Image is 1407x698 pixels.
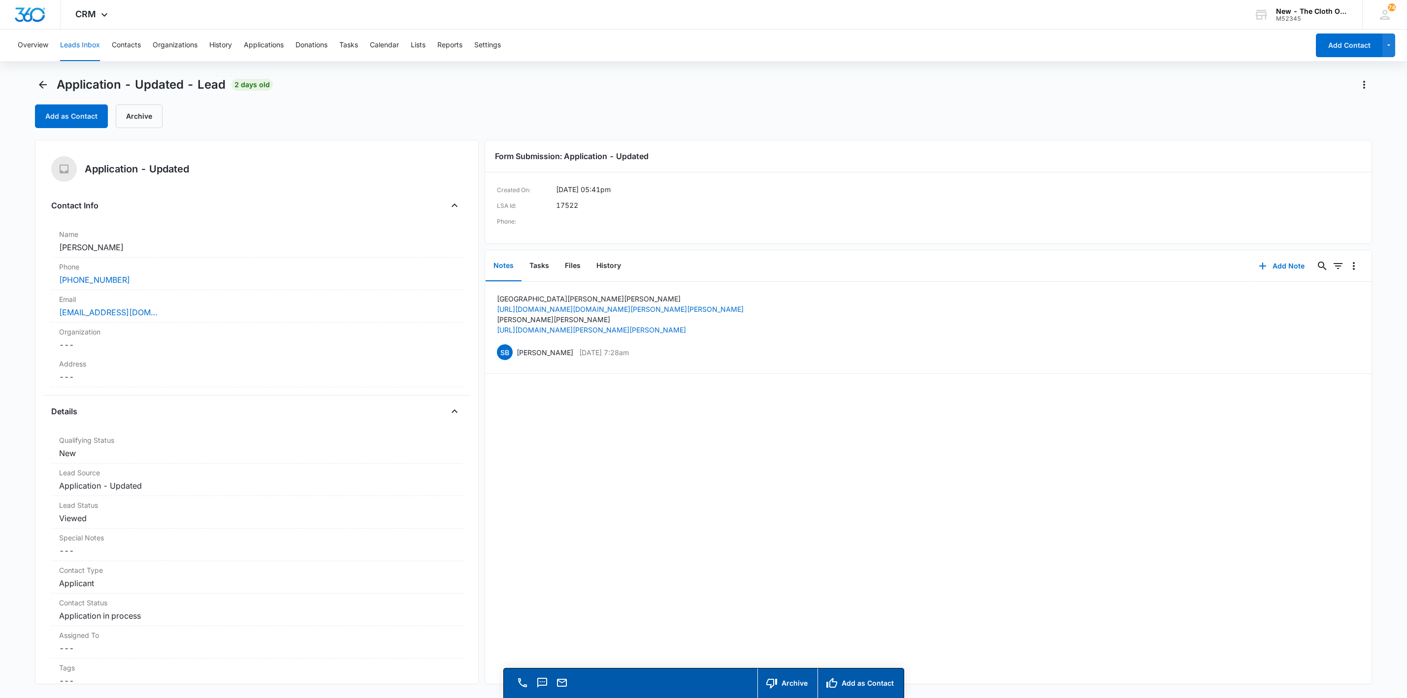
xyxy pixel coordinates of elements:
[59,274,130,286] a: [PHONE_NUMBER]
[59,229,455,239] label: Name
[516,682,529,690] a: Call
[59,512,455,524] dd: Viewed
[59,241,455,253] dd: [PERSON_NAME]
[51,464,462,496] div: Lead SourceApplication - Updated
[555,682,569,690] a: Email
[59,545,455,557] dd: ---
[51,290,462,323] div: Email[EMAIL_ADDRESS][DOMAIN_NAME]
[1249,254,1314,278] button: Add Note
[757,668,818,698] button: Archive
[447,198,462,213] button: Close
[1388,3,1396,11] span: 74
[59,610,455,622] dd: Application in process
[1314,258,1330,274] button: Search...
[153,30,197,61] button: Organizations
[486,251,522,281] button: Notes
[85,162,189,176] h5: Application - Updated
[116,104,163,128] button: Archive
[497,314,744,325] p: [PERSON_NAME] [PERSON_NAME]
[497,326,686,334] a: [URL][DOMAIN_NAME][PERSON_NAME][PERSON_NAME]
[556,200,578,212] dd: 17522
[497,184,556,196] dt: Created On:
[535,682,549,690] a: Text
[555,676,569,690] button: Email
[1276,7,1348,15] div: account name
[535,676,549,690] button: Text
[51,561,462,594] div: Contact TypeApplicant
[59,435,455,445] label: Qualifying Status
[51,496,462,529] div: Lead StatusViewed
[818,668,904,698] button: Add as Contact
[497,216,556,228] dt: Phone:
[244,30,284,61] button: Applications
[495,150,1361,162] h3: Form Submission: Application - Updated
[1316,33,1382,57] button: Add Contact
[59,663,455,673] label: Tags
[231,79,273,91] span: 2 days old
[35,104,108,128] button: Add as Contact
[497,200,556,212] dt: LSA Id:
[59,598,455,608] label: Contact Status
[51,529,462,561] div: Special Notes---
[51,225,462,258] div: Name[PERSON_NAME]
[59,642,455,654] dd: ---
[59,306,158,318] a: [EMAIL_ADDRESS][DOMAIN_NAME]
[35,77,51,93] button: Back
[112,30,141,61] button: Contacts
[51,659,462,691] div: Tags---
[51,626,462,659] div: Assigned To---
[59,339,455,351] dd: ---
[474,30,501,61] button: Settings
[75,9,96,19] span: CRM
[437,30,462,61] button: Reports
[516,676,529,690] button: Call
[60,30,100,61] button: Leads Inbox
[497,344,513,360] span: SB
[522,251,557,281] button: Tasks
[51,258,462,290] div: Phone[PHONE_NUMBER]
[1346,258,1362,274] button: Overflow Menu
[339,30,358,61] button: Tasks
[59,447,455,459] dd: New
[59,359,455,369] label: Address
[51,199,98,211] h4: Contact Info
[557,251,589,281] button: Files
[411,30,425,61] button: Lists
[59,500,455,510] dt: Lead Status
[1276,15,1348,22] div: account id
[370,30,399,61] button: Calendar
[59,675,455,687] dd: ---
[59,327,455,337] label: Organization
[59,294,455,304] label: Email
[51,594,462,626] div: Contact StatusApplication in process
[497,305,744,313] a: [URL][DOMAIN_NAME][DOMAIN_NAME][PERSON_NAME][PERSON_NAME]
[579,347,629,358] p: [DATE] 7:28am
[59,630,455,640] label: Assigned To
[59,467,455,478] dt: Lead Source
[51,355,462,387] div: Address---
[51,431,462,464] div: Qualifying StatusNew
[1356,77,1372,93] button: Actions
[589,251,629,281] button: History
[51,323,462,355] div: Organization---
[59,262,455,272] label: Phone
[57,77,226,92] span: Application - Updated - Lead
[1388,3,1396,11] div: notifications count
[59,577,455,589] dd: Applicant
[295,30,327,61] button: Donations
[18,30,48,61] button: Overview
[59,532,455,543] label: Special Notes
[497,294,744,304] p: [GEOGRAPHIC_DATA] [PERSON_NAME] [PERSON_NAME]
[209,30,232,61] button: History
[59,371,455,383] dd: ---
[1330,258,1346,274] button: Filters
[517,347,573,358] p: [PERSON_NAME]
[556,184,611,196] dd: [DATE] 05:41pm
[447,403,462,419] button: Close
[51,405,77,417] h4: Details
[59,565,455,575] label: Contact Type
[59,480,455,492] dd: Application - Updated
